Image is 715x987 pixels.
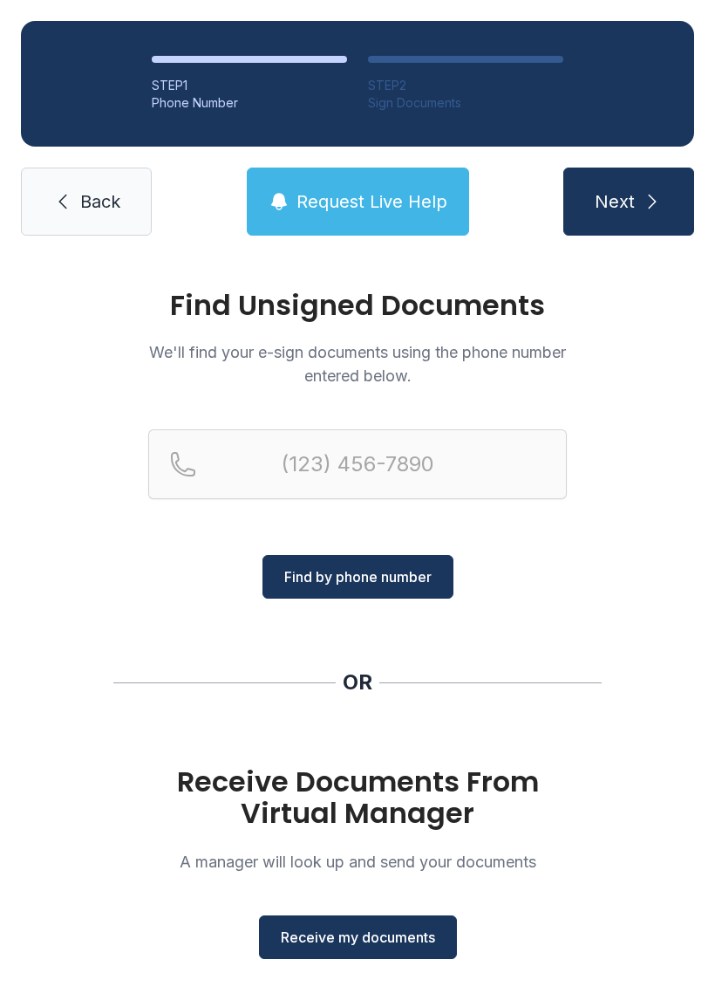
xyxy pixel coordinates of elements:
[284,566,432,587] span: Find by phone number
[148,766,567,829] h1: Receive Documents From Virtual Manager
[368,77,563,94] div: STEP 2
[595,189,635,214] span: Next
[343,668,372,696] div: OR
[152,94,347,112] div: Phone Number
[296,189,447,214] span: Request Live Help
[80,189,120,214] span: Back
[148,850,567,874] p: A manager will look up and send your documents
[148,291,567,319] h1: Find Unsigned Documents
[368,94,563,112] div: Sign Documents
[152,77,347,94] div: STEP 1
[148,340,567,387] p: We'll find your e-sign documents using the phone number entered below.
[281,927,435,948] span: Receive my documents
[148,429,567,499] input: Reservation phone number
